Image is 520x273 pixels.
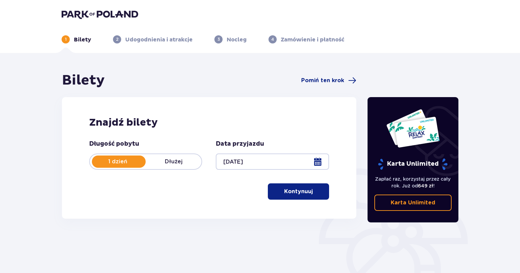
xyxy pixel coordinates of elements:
[284,188,313,195] p: Kontynuuj
[62,35,91,43] div: 1Bilety
[271,36,274,42] p: 4
[418,183,433,188] span: 649 zł
[268,183,329,200] button: Kontynuuj
[74,36,91,43] p: Bilety
[281,36,344,43] p: Zamówienie i płatność
[386,109,440,148] img: Dwie karty całoroczne do Suntago z napisem 'UNLIMITED RELAX', na białym tle z tropikalnymi liśćmi...
[269,35,344,43] div: 4Zamówienie i płatność
[89,140,139,148] p: Długość pobytu
[227,36,247,43] p: Nocleg
[89,116,329,129] h2: Znajdź bilety
[217,36,220,42] p: 3
[116,36,118,42] p: 2
[62,10,138,19] img: Park of Poland logo
[90,158,146,165] p: 1 dzień
[374,195,452,211] a: Karta Unlimited
[125,36,193,43] p: Udogodnienia i atrakcje
[65,36,67,42] p: 1
[62,72,105,89] h1: Bilety
[113,35,193,43] div: 2Udogodnienia i atrakcje
[301,76,356,85] a: Pomiń ten krok
[377,158,448,170] p: Karta Unlimited
[214,35,247,43] div: 3Nocleg
[391,199,435,206] p: Karta Unlimited
[146,158,201,165] p: Dłużej
[301,77,344,84] span: Pomiń ten krok
[374,176,452,189] p: Zapłać raz, korzystaj przez cały rok. Już od !
[216,140,264,148] p: Data przyjazdu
